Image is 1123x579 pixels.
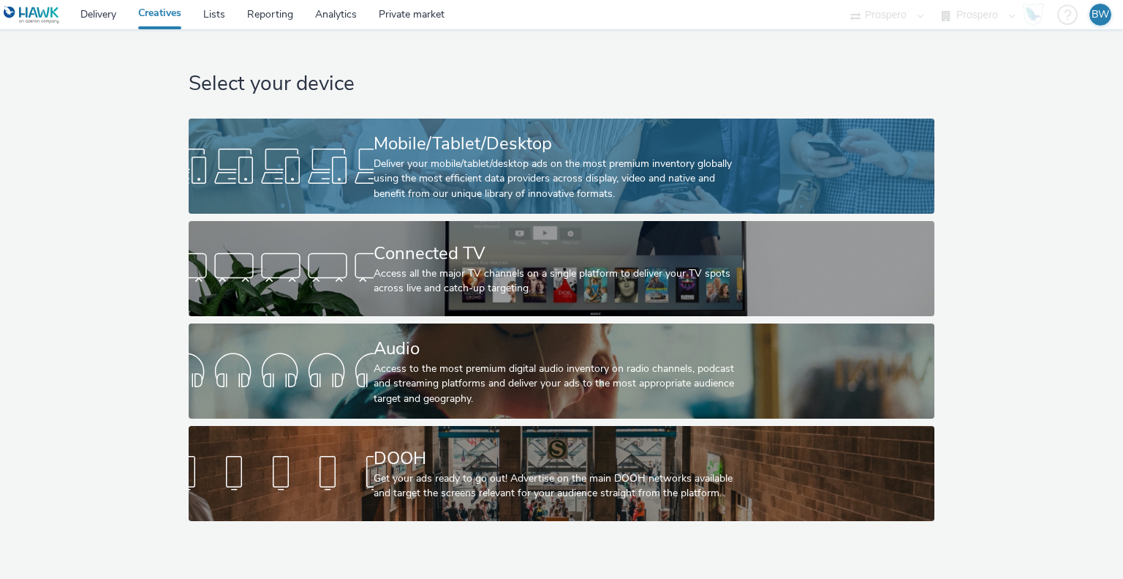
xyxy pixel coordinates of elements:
a: DOOHGet your ads ready to go out! Advertise on the main DOOH networks available and target the sc... [189,426,934,521]
div: BW [1092,4,1109,26]
div: Audio [374,336,744,362]
img: Hawk Academy [1022,3,1044,26]
div: Access to the most premium digital audio inventory on radio channels, podcast and streaming platf... [374,362,744,406]
div: Get your ads ready to go out! Advertise on the main DOOH networks available and target the screen... [374,471,744,501]
div: Deliver your mobile/tablet/desktop ads on the most premium inventory globally using the most effi... [374,157,744,201]
div: DOOH [374,446,744,471]
img: undefined Logo [4,6,60,24]
div: Connected TV [374,241,744,266]
div: Mobile/Tablet/Desktop [374,131,744,157]
a: AudioAccess to the most premium digital audio inventory on radio channels, podcast and streaming ... [189,324,934,419]
a: Hawk Academy [1022,3,1050,26]
a: Mobile/Tablet/DesktopDeliver your mobile/tablet/desktop ads on the most premium inventory globall... [189,119,934,214]
a: Connected TVAccess all the major TV channels on a single platform to deliver your TV spots across... [189,221,934,316]
h1: Select your device [189,70,934,98]
div: Access all the major TV channels on a single platform to deliver your TV spots across live and ca... [374,266,744,296]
